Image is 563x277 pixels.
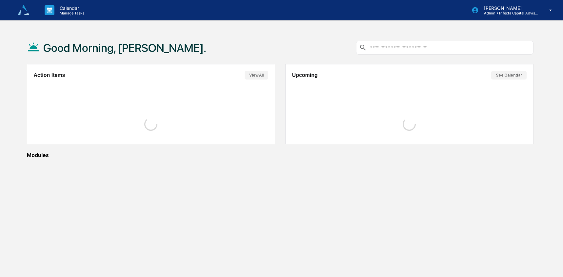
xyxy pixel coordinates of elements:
[43,41,206,55] h1: Good Morning, [PERSON_NAME].
[245,71,268,80] button: View All
[27,152,533,158] div: Modules
[54,11,88,15] p: Manage Tasks
[491,71,527,80] button: See Calendar
[16,2,31,18] img: logo
[479,5,540,11] p: [PERSON_NAME]
[479,11,540,15] p: Admin • Trifecta Capital Advisors
[292,72,318,78] h2: Upcoming
[54,5,88,11] p: Calendar
[34,72,65,78] h2: Action Items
